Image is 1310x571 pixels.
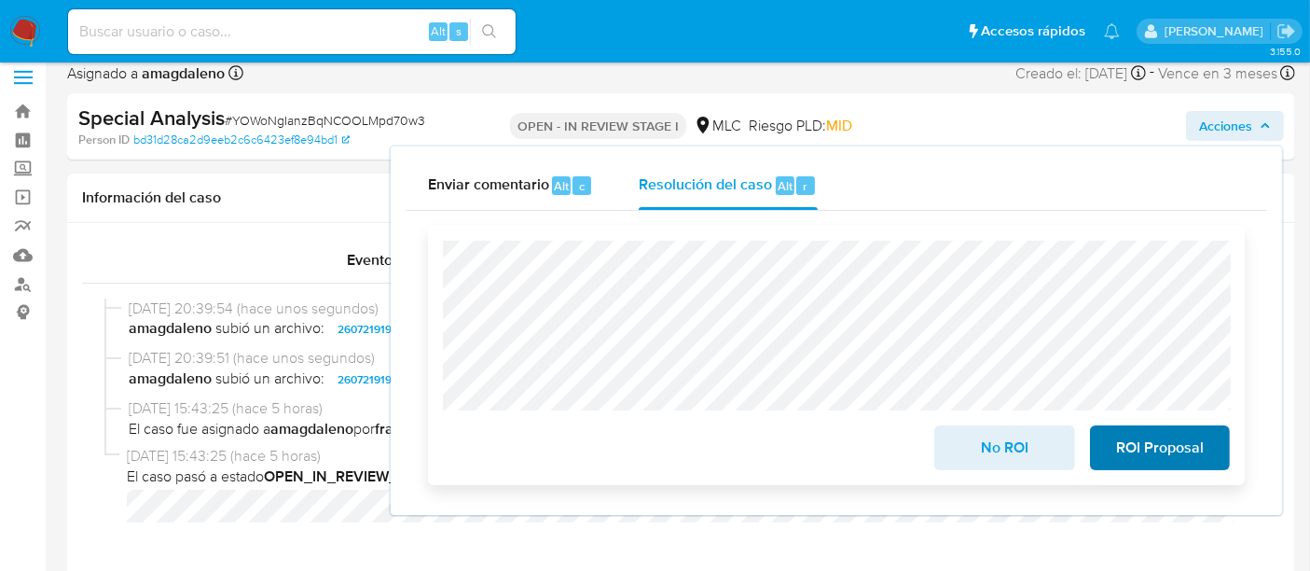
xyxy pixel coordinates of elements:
[78,103,225,132] b: Special Analysis
[215,369,324,391] span: subió un archivo:
[1114,427,1206,468] span: ROI Proposal
[958,427,1050,468] span: No ROI
[639,174,772,196] span: Resolución del caso
[826,115,852,136] span: MID
[1150,61,1154,86] span: -
[67,63,225,84] span: Asignado a
[328,369,517,391] button: 2607219196 - 20_08_2025 (1).xlsx
[428,174,549,196] span: Enviar comentario
[270,418,353,439] b: amagdaleno
[1186,111,1284,141] button: Acciones
[579,177,585,195] span: c
[1104,23,1120,39] a: Notificaciones
[215,318,324,341] span: subió un archivo:
[1199,111,1252,141] span: Acciones
[694,116,741,136] div: MLC
[510,113,686,139] p: OPEN - IN REVIEW STAGE I
[127,446,1250,467] span: [DATE] 15:43:25 (hace 5 horas)
[1158,63,1277,84] span: Vence en 3 meses
[129,369,212,391] b: amagdaleno
[78,132,130,148] b: Person ID
[1090,425,1230,470] button: ROI Proposal
[981,21,1085,41] span: Accesos rápidos
[129,419,1250,439] span: El caso fue asignado a por
[934,425,1074,470] button: No ROI
[68,20,516,44] input: Buscar usuario o caso...
[225,111,425,130] span: # YOWoNgIanzBqNCOOLMpd70w3
[347,249,424,271] span: Eventos ( 1 )
[338,369,508,391] span: 2607219196 - 20_08_2025 (1).xlsx
[749,116,852,136] span: Riesgo PLD:
[778,177,793,195] span: Alt
[554,177,569,195] span: Alt
[129,318,212,341] b: amagdaleno
[133,132,350,148] a: bd31d28ca2d9eeb2c6c6423ef8e94bd1
[1165,22,1270,40] p: aline.magdaleno@mercadolibre.com
[803,177,807,195] span: r
[338,318,507,341] span: 2607219196 - 20_08_2025 (2).pdf
[129,348,1250,369] span: [DATE] 20:39:51 (hace unos segundos)
[127,467,1250,487] span: El caso pasó a estado por
[456,22,462,40] span: s
[328,318,517,341] button: 2607219196 - 20_08_2025 (2).pdf
[82,188,1280,207] h1: Información del caso
[1015,61,1146,86] div: Creado el: [DATE]
[138,63,225,84] b: amagdaleno
[129,299,1250,319] span: [DATE] 20:39:54 (hace unos segundos)
[1276,21,1296,41] a: Salir
[431,22,446,40] span: Alt
[375,418,431,439] b: fraudmp
[264,466,454,487] b: OPEN_IN_REVIEW_STAGE_I
[470,19,508,45] button: search-icon
[129,398,1250,419] span: [DATE] 15:43:25 (hace 5 horas)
